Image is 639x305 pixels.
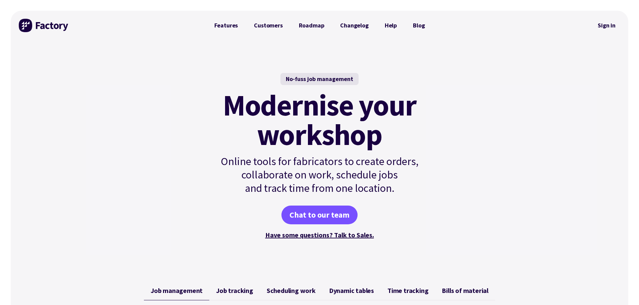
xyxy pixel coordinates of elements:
a: Blog [405,19,433,32]
a: Changelog [332,19,376,32]
mark: Modernise your workshop [223,90,416,149]
a: Sign in [593,18,620,33]
span: Job tracking [216,287,253,295]
nav: Secondary Navigation [593,18,620,33]
span: Job management [151,287,203,295]
a: Roadmap [291,19,332,32]
a: Features [206,19,246,32]
span: Scheduling work [267,287,316,295]
span: Dynamic tables [329,287,374,295]
a: Help [377,19,405,32]
a: Chat to our team [281,206,358,224]
iframe: Chat Widget [605,273,639,305]
a: Customers [246,19,290,32]
p: Online tools for fabricators to create orders, collaborate on work, schedule jobs and track time ... [206,155,433,195]
img: Factory [19,19,69,32]
a: Have some questions? Talk to Sales. [265,231,374,239]
span: Bills of material [442,287,488,295]
nav: Primary Navigation [206,19,433,32]
span: Time tracking [387,287,428,295]
div: No-fuss job management [280,73,359,85]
